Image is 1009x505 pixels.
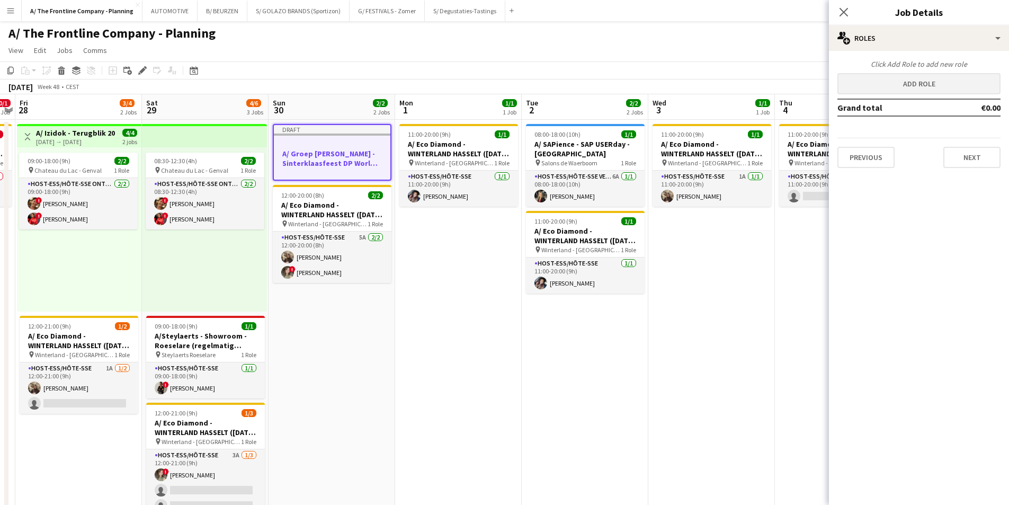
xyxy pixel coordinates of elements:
div: Click Add Role to add new role [837,59,1001,69]
app-card-role: Host-ess/Hôte-sse1/111:00-20:00 (9h)[PERSON_NAME] [399,171,518,207]
span: ! [162,197,168,203]
span: Week 48 [35,83,61,91]
span: 12:00-21:00 (9h) [28,322,71,330]
span: 11:00-20:00 (9h) [534,217,577,225]
span: 1 Role [368,220,383,228]
div: 1 Job [503,108,516,116]
h1: A/ The Frontline Company - Planning [8,25,216,41]
span: Thu [779,98,792,108]
td: Grand total [837,99,950,116]
span: Edit [34,46,46,55]
app-job-card: 11:00-20:00 (9h)1/1A/ Eco Diamond - WINTERLAND HASSELT ([DATE] tem [DATE]) Winterland - [GEOGRAPH... [653,124,771,207]
span: 2/2 [373,99,388,107]
span: Winterland - [GEOGRAPHIC_DATA] [668,159,747,167]
h3: A/ SAPience - SAP USERday - [GEOGRAPHIC_DATA] [526,139,645,158]
span: Sun [273,98,285,108]
span: ! [163,468,169,475]
span: 1 Role [747,159,763,167]
span: Comms [83,46,107,55]
span: 1 Role [114,166,129,174]
div: 2 jobs [122,137,137,146]
h3: A/ Eco Diamond - WINTERLAND HASSELT ([DATE] tem [DATE]) [20,331,138,350]
span: 29 [145,104,158,116]
app-card-role: Host-ess/Hôte-sse Onthaal-Accueill2/209:00-18:00 (9h)![PERSON_NAME]![PERSON_NAME] [19,178,138,229]
span: 2/2 [626,99,641,107]
span: 1 [398,104,413,116]
span: 09:00-18:00 (9h) [28,157,70,165]
button: Previous [837,147,895,168]
h3: A/ Eco Diamond - WINTERLAND HASSELT ([DATE] tem [DATE]) [653,139,771,158]
button: B/ BEURZEN [198,1,247,21]
span: 1/1 [755,99,770,107]
span: 1 Role [494,159,510,167]
span: 1/2 [115,322,130,330]
span: 1 Role [241,438,256,446]
span: 1/1 [748,130,763,138]
span: Winterland - [GEOGRAPHIC_DATA] [415,159,494,167]
span: Chateau du Lac - Genval [161,166,228,174]
span: 2/2 [241,157,256,165]
app-job-card: 09:00-18:00 (9h)1/1A/Steylaerts - Showroom - Roeselare (regelmatig terugkerende opdracht) Steylae... [146,316,265,398]
span: 2/2 [368,191,383,199]
div: Roles [829,25,1009,51]
app-job-card: 11:00-20:00 (9h)1/1A/ Eco Diamond - WINTERLAND HASSELT ([DATE] tem [DATE]) Winterland - [GEOGRAPH... [399,124,518,207]
span: 11:00-20:00 (9h) [788,130,831,138]
div: 08:30-12:30 (4h)2/2 Chateau du Lac - Genval1 RoleHost-ess/Hôte-sse Onthaal-Accueill2/208:30-12:30... [146,153,264,229]
span: 12:00-20:00 (8h) [281,191,324,199]
div: [DATE] → [DATE] [36,138,115,146]
span: ! [35,197,42,203]
h3: A/ Izidok - Terugblik 2025 - GENVAL (28+29/11/25) [36,128,115,138]
app-job-card: 11:00-20:00 (9h)1/1A/ Eco Diamond - WINTERLAND HASSELT ([DATE] tem [DATE]) Winterland - [GEOGRAPH... [526,211,645,294]
span: 4 [778,104,792,116]
span: ! [289,266,296,272]
h3: A/ Groep [PERSON_NAME] - Sinterklaasfeest DP World - Roetpieten [274,149,390,168]
button: A/ The Frontline Company - Planning [22,1,142,21]
span: Jobs [57,46,73,55]
span: Winterland - [GEOGRAPHIC_DATA] [35,351,114,359]
app-job-card: 12:00-21:00 (9h)1/2A/ Eco Diamond - WINTERLAND HASSELT ([DATE] tem [DATE]) Winterland - [GEOGRAPH... [20,316,138,414]
span: 08:00-18:00 (10h) [534,130,581,138]
span: Winterland - [GEOGRAPHIC_DATA] [794,159,874,167]
span: Winterland - [GEOGRAPHIC_DATA] [288,220,368,228]
span: 11:00-20:00 (9h) [408,130,451,138]
a: Comms [79,43,111,57]
app-card-role: Host-ess/Hôte-sse Onthaal-Accueill2/208:30-12:30 (4h)![PERSON_NAME]![PERSON_NAME] [146,178,264,229]
span: 1 Role [241,351,256,359]
a: View [4,43,28,57]
app-job-card: 09:00-18:00 (9h)2/2 Chateau du Lac - Genval1 RoleHost-ess/Hôte-sse Onthaal-Accueill2/209:00-18:00... [19,153,138,229]
button: Next [943,147,1001,168]
button: S/ GOLAZO BRANDS (Sportizon) [247,1,350,21]
app-card-role: Host-ess/Hôte-sse1A1/111:00-20:00 (9h)[PERSON_NAME] [653,171,771,207]
span: 1 Role [240,166,256,174]
div: 2 Jobs [120,108,137,116]
span: 3 [651,104,666,116]
h3: A/ Eco Diamond - WINTERLAND HASSELT ([DATE] tem [DATE]) [273,200,391,219]
app-card-role: Host-ess/Hôte-sse1/111:00-20:00 (9h)[PERSON_NAME] [526,258,645,294]
div: Draft [274,125,390,134]
span: 1/1 [502,99,517,107]
h3: A/ Eco Diamond - WINTERLAND HASSELT ([DATE] tem [DATE]) [146,418,265,437]
span: Wed [653,98,666,108]
span: 1 Role [621,159,636,167]
span: 1 Role [621,246,636,254]
app-card-role: Host-ess/Hôte-sse5A2/212:00-20:00 (8h)[PERSON_NAME]![PERSON_NAME] [273,232,391,283]
app-job-card: 12:00-20:00 (8h)2/2A/ Eco Diamond - WINTERLAND HASSELT ([DATE] tem [DATE]) Winterland - [GEOGRAPH... [273,185,391,283]
div: 08:00-18:00 (10h)1/1A/ SAPience - SAP USERday - [GEOGRAPHIC_DATA] Salons de Waerboom1 RoleHost-es... [526,124,645,207]
span: 30 [271,104,285,116]
span: 09:00-18:00 (9h) [155,322,198,330]
span: 2 [524,104,538,116]
span: ! [162,212,168,219]
app-card-role: Host-ess/Hôte-sse1A1/212:00-21:00 (9h)[PERSON_NAME] [20,362,138,414]
app-job-card: 11:00-20:00 (9h)0/1A/ Eco Diamond - WINTERLAND HASSELT ([DATE] tem [DATE]) Winterland - [GEOGRAPH... [779,124,898,207]
span: ! [35,212,42,219]
app-job-card: DraftA/ Groep [PERSON_NAME] - Sinterklaasfeest DP World - Roetpieten [273,124,391,181]
span: 2/2 [114,157,129,165]
a: Edit [30,43,50,57]
span: ! [163,382,169,388]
